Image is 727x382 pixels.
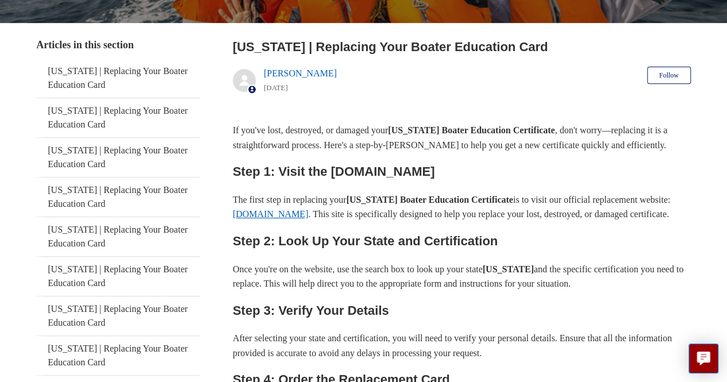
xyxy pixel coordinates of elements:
[233,192,691,222] p: The first step in replacing your is to visit our official replacement website: . This site is spe...
[647,67,691,84] button: Follow Article
[36,257,200,296] a: [US_STATE] | Replacing Your Boater Education Card
[483,264,534,274] strong: [US_STATE]
[233,123,691,152] p: If you've lost, destroyed, or damaged your , don't worry—replacing it is a straightforward proces...
[36,178,200,217] a: [US_STATE] | Replacing Your Boater Education Card
[36,59,200,98] a: [US_STATE] | Replacing Your Boater Education Card
[233,209,309,219] a: [DOMAIN_NAME]
[233,300,691,321] h2: Step 3: Verify Your Details
[233,262,691,291] p: Once you're on the website, use the search box to look up your state and the specific certificati...
[264,83,288,92] time: 05/22/2024, 11:39
[347,195,513,204] strong: [US_STATE] Boater Education Certificate
[264,68,337,78] a: [PERSON_NAME]
[233,231,691,251] h2: Step 2: Look Up Your State and Certification
[36,217,200,256] a: [US_STATE] | Replacing Your Boater Education Card
[233,37,691,56] h2: North Carolina | Replacing Your Boater Education Card
[36,138,200,177] a: [US_STATE] | Replacing Your Boater Education Card
[36,39,133,51] span: Articles in this section
[388,125,555,135] strong: [US_STATE] Boater Education Certificate
[36,336,200,375] a: [US_STATE] | Replacing Your Boater Education Card
[233,331,691,360] p: After selecting your state and certification, you will need to verify your personal details. Ensu...
[233,161,691,182] h2: Step 1: Visit the [DOMAIN_NAME]
[36,98,200,137] a: [US_STATE] | Replacing Your Boater Education Card
[688,344,718,373] button: Live chat
[36,296,200,335] a: [US_STATE] | Replacing Your Boater Education Card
